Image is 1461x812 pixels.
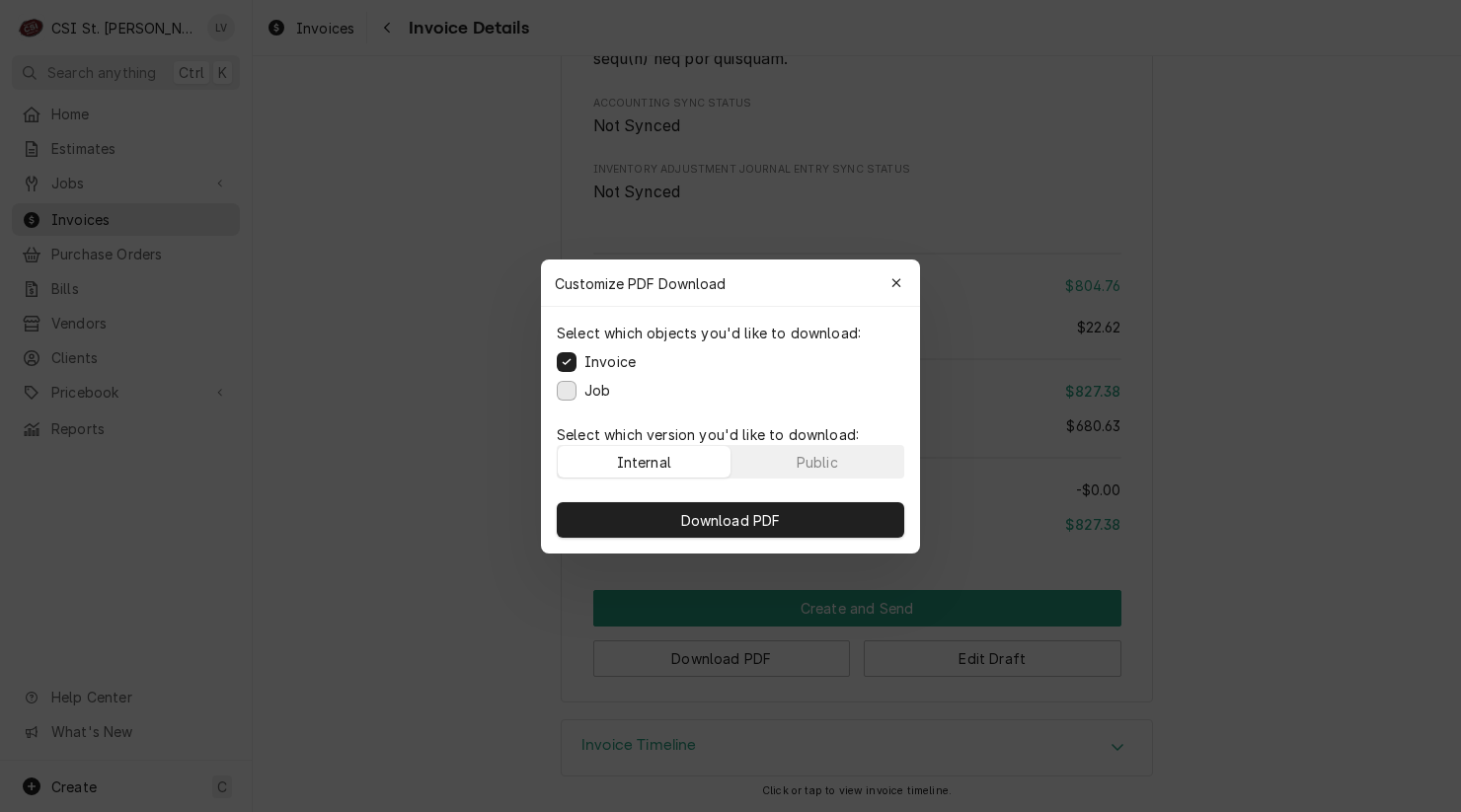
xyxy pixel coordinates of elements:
[584,351,636,372] label: Invoice
[557,502,904,538] button: Download PDF
[677,509,785,530] span: Download PDF
[557,424,904,445] p: Select which version you'd like to download:
[557,323,861,343] p: Select which objects you'd like to download:
[541,259,920,307] div: Customize PDF Download
[584,380,610,401] label: Job
[797,451,838,472] div: Public
[617,451,671,472] div: Internal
